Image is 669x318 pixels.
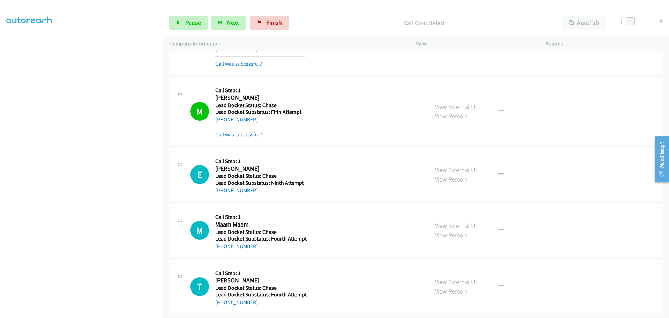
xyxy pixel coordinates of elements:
[190,102,209,121] h1: M
[435,278,479,286] a: View External Url
[215,243,258,250] a: [PHONE_NUMBER]
[215,276,305,284] h2: [PERSON_NAME]
[169,39,403,48] p: Company Information
[215,109,305,116] h5: Lead Docket Substatus: Fifth Attempt
[215,87,305,94] h5: Call Step: 1
[562,16,606,30] button: AutoTab
[435,231,467,239] a: View Person
[660,16,663,25] div: 4
[649,131,669,187] iframe: Resource Center
[190,165,209,184] h1: E
[215,214,307,221] h5: Call Step: 1
[190,165,209,184] div: The call is yet to be attempted
[416,39,533,48] p: View
[190,277,209,296] h1: T
[215,172,305,179] h5: Lead Docket Status: Chase
[215,179,305,186] h5: Lead Docket Substatus: Ninth Attempt
[215,60,262,67] a: Call was successful?
[215,291,307,298] h5: Lead Docket Substatus: Fourth Attempt
[215,94,305,102] h2: [PERSON_NAME]
[266,19,282,27] span: Finish
[215,187,258,194] a: [PHONE_NUMBER]
[215,131,262,138] a: Call was successful?
[169,16,208,30] a: Pause
[211,16,246,30] button: Next
[190,221,209,240] h1: M
[435,112,467,120] a: View Person
[215,116,258,123] a: [PHONE_NUMBER]
[227,19,239,27] span: Next
[250,16,289,30] a: Finish
[215,284,307,291] h5: Lead Docket Status: Chase
[215,229,307,236] h5: Lead Docket Status: Chase
[190,277,209,296] div: The call is yet to be attempted
[215,235,307,242] h5: Lead Docket Substatus: Fourth Attempt
[435,175,467,183] a: View Person
[185,19,201,27] span: Pause
[298,18,550,28] p: Call Completed
[435,287,467,295] a: View Person
[215,102,305,109] h5: Lead Docket Status: Chase
[215,165,305,173] h2: [PERSON_NAME]
[435,166,479,174] a: View External Url
[215,299,258,305] a: [PHONE_NUMBER]
[215,158,305,165] h5: Call Step: 1
[546,39,663,48] p: Actions
[190,221,209,240] div: The call is yet to be attempted
[435,222,479,230] a: View External Url
[215,221,305,229] h2: Maam Maam
[435,103,479,111] a: View External Url
[215,270,307,277] h5: Call Step: 1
